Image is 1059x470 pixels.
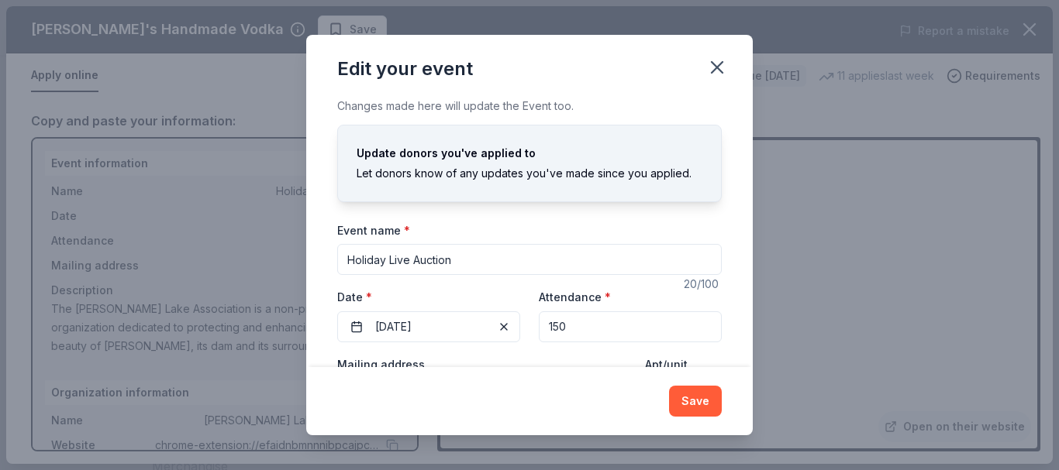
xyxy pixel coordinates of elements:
[669,386,722,417] button: Save
[337,357,425,372] label: Mailing address
[645,357,688,372] label: Apt/unit
[337,311,520,342] button: [DATE]
[357,144,702,163] div: Update donors you've applied to
[357,164,702,183] div: Let donors know of any updates you've made since you applied.
[684,275,722,293] div: 20 /100
[337,244,722,275] input: Spring Fundraiser
[539,311,722,342] input: 20
[337,290,520,305] label: Date
[337,223,410,238] label: Event name
[337,97,722,115] div: Changes made here will update the Event too.
[337,57,473,81] div: Edit your event
[539,290,611,305] label: Attendance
